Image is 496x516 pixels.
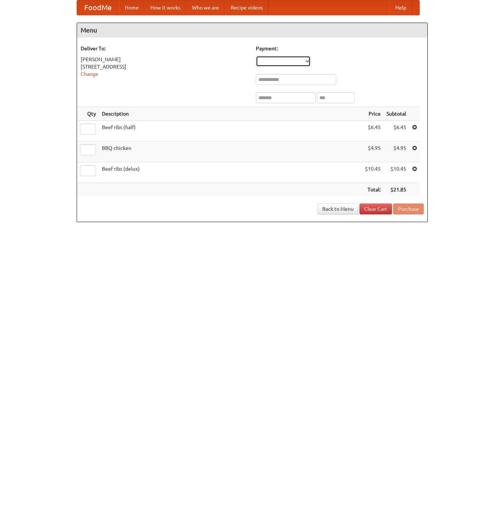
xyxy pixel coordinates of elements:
td: $4.95 [384,141,409,162]
th: $21.85 [384,183,409,197]
a: Who we are [186,0,225,15]
th: Subtotal [384,107,409,121]
h5: Deliver To: [81,45,249,52]
a: How it works [145,0,186,15]
a: Recipe videos [225,0,269,15]
a: Back to Menu [318,203,358,214]
a: FoodMe [77,0,119,15]
th: Price [362,107,384,121]
a: Change [81,71,98,77]
h5: Payment: [256,45,424,52]
td: Beef ribs (half) [99,121,362,141]
td: $6.45 [362,121,384,141]
th: Description [99,107,362,121]
th: Qty [77,107,99,121]
a: Home [119,0,145,15]
td: $10.45 [384,162,409,183]
a: Help [389,0,412,15]
button: Purchase [393,203,424,214]
td: $10.45 [362,162,384,183]
div: [PERSON_NAME] [81,56,249,63]
td: $6.45 [384,121,409,141]
th: Total: [362,183,384,197]
div: [STREET_ADDRESS] [81,63,249,70]
td: BBQ chicken [99,141,362,162]
h4: Menu [77,23,427,38]
a: Clear Cart [359,203,392,214]
td: Beef ribs (delux) [99,162,362,183]
td: $4.95 [362,141,384,162]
